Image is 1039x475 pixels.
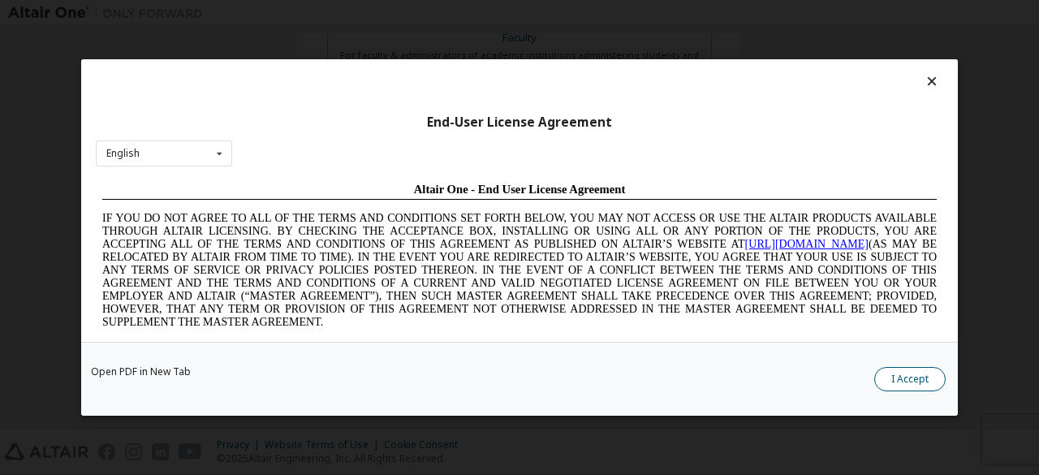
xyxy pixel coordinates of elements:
span: IF YOU DO NOT AGREE TO ALL OF THE TERMS AND CONDITIONS SET FORTH BELOW, YOU MAY NOT ACCESS OR USE... [6,36,841,152]
a: [URL][DOMAIN_NAME] [649,62,773,74]
div: English [106,149,140,158]
a: Open PDF in New Tab [91,367,191,377]
div: End-User License Agreement [96,114,943,131]
span: Altair One - End User License Agreement [318,6,530,19]
button: I Accept [874,367,946,391]
span: Lore Ipsumd Sit Ame Cons Adipisc Elitseddo (“Eiusmodte”) in utlabor Etdolo Magnaaliqua Eni. (“Adm... [6,166,841,282]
